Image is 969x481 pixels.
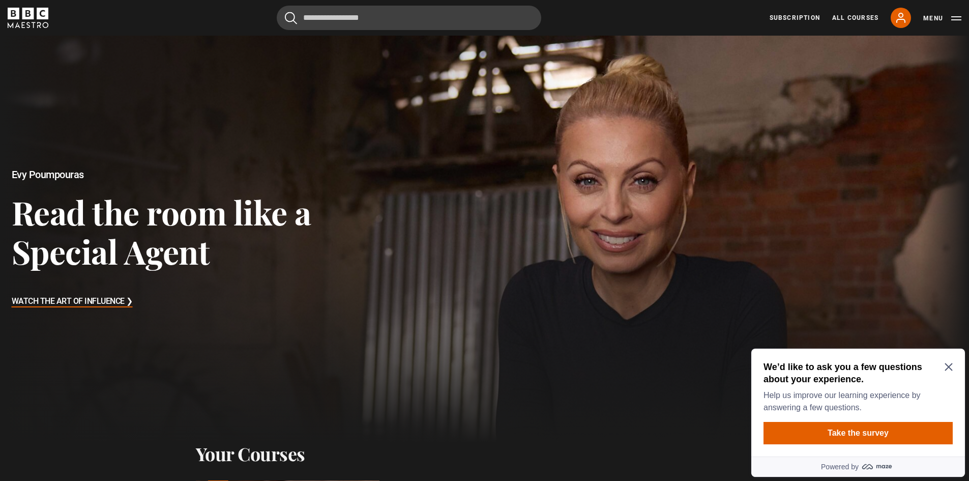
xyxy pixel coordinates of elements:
input: Search [277,6,541,30]
button: Submit the search query [285,12,297,24]
div: Optional study invitation [4,4,218,132]
button: Take the survey [16,77,205,100]
a: All Courses [832,13,878,22]
h3: Watch The Art of Influence ❯ [12,294,133,309]
h2: We’d like to ask you a few questions about your experience. [16,16,201,41]
p: Help us improve our learning experience by answering a few questions. [16,45,201,69]
a: Powered by maze [4,112,218,132]
button: Toggle navigation [923,13,961,23]
button: Close Maze Prompt [197,18,205,26]
h2: Your Courses [196,443,305,464]
svg: BBC Maestro [8,8,48,28]
h3: Read the room like a Special Agent [12,192,388,271]
a: Subscription [770,13,820,22]
h2: Evy Poumpouras [12,169,388,181]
